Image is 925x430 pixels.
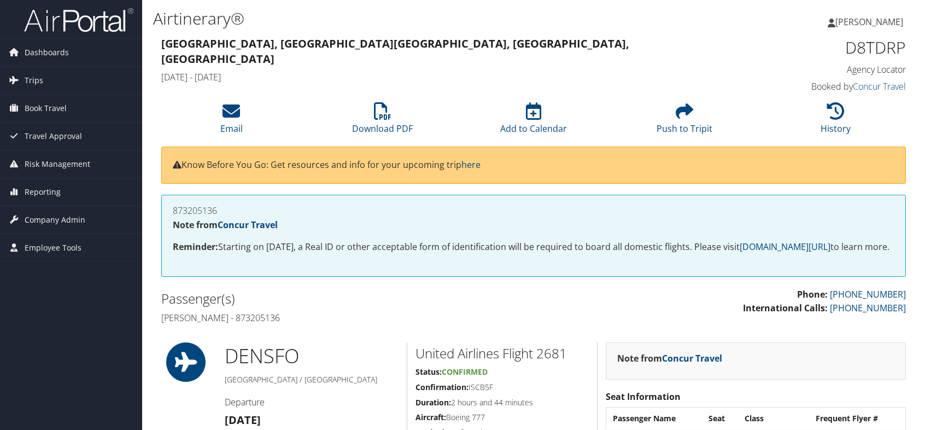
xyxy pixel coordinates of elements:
h4: [DATE] - [DATE] [161,71,716,83]
h5: 2 hours and 44 minutes [415,397,589,408]
h5: ISCB5F [415,382,589,393]
span: [PERSON_NAME] [835,16,903,28]
th: Class [739,409,809,428]
th: Seat [703,409,738,428]
a: Concur Travel [662,352,722,364]
h1: Airtinerary® [153,7,660,30]
span: Book Travel [25,95,67,122]
strong: Phone: [797,288,828,300]
strong: [DATE] [225,412,261,427]
a: Concur Travel [853,80,906,92]
span: Trips [25,67,43,94]
span: Employee Tools [25,234,81,262]
a: [PHONE_NUMBER] [830,302,906,314]
strong: Confirmation: [415,382,469,392]
strong: Status: [415,367,442,377]
h1: D8TDRP [732,36,906,59]
strong: Seat Information [606,391,681,403]
h4: [PERSON_NAME] - 873205136 [161,312,525,324]
span: Dashboards [25,39,69,66]
h5: Boeing 777 [415,412,589,423]
a: here [461,159,481,171]
h4: 873205136 [173,206,894,215]
h5: [GEOGRAPHIC_DATA] / [GEOGRAPHIC_DATA] [225,374,399,385]
h2: United Airlines Flight 2681 [415,344,589,363]
a: Email [220,108,243,135]
a: Add to Calendar [500,108,567,135]
h4: Agency Locator [732,63,906,75]
th: Passenger Name [607,409,702,428]
strong: Reminder: [173,241,218,253]
strong: [GEOGRAPHIC_DATA], [GEOGRAPHIC_DATA] [GEOGRAPHIC_DATA], [GEOGRAPHIC_DATA], [GEOGRAPHIC_DATA] [161,36,629,66]
span: Risk Management [25,150,90,178]
h4: Departure [225,396,399,408]
a: [PHONE_NUMBER] [830,288,906,300]
a: [PERSON_NAME] [828,5,914,38]
span: Travel Approval [25,123,82,150]
strong: International Calls: [743,302,828,314]
span: Confirmed [442,367,488,377]
a: Concur Travel [218,219,278,231]
th: Frequent Flyer # [810,409,904,428]
strong: Duration: [415,397,451,408]
strong: Aircraft: [415,412,446,422]
a: [DOMAIN_NAME][URL] [740,241,830,253]
h2: Passenger(s) [161,289,525,308]
strong: Note from [173,219,278,231]
strong: Note from [617,352,722,364]
h1: DEN SFO [225,342,399,370]
span: Reporting [25,178,61,206]
p: Know Before You Go: Get resources and info for your upcoming trip [173,158,894,172]
a: History [821,108,851,135]
p: Starting on [DATE], a Real ID or other acceptable form of identification will be required to boar... [173,240,894,254]
span: Company Admin [25,206,85,234]
a: Push to Tripit [657,108,712,135]
h4: Booked by [732,80,906,92]
img: airportal-logo.png [24,7,133,33]
a: Download PDF [352,108,413,135]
